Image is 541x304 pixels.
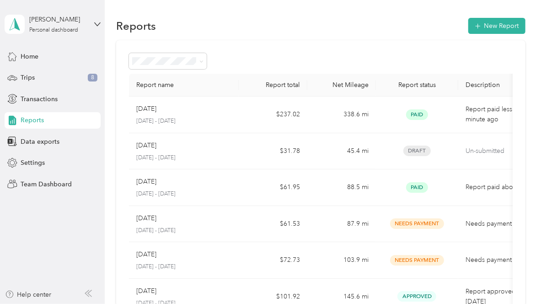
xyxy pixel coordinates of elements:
span: Needs Payment [390,255,444,266]
span: Draft [403,146,431,156]
p: [DATE] [136,177,156,187]
button: New Report [468,18,525,34]
p: [DATE] - [DATE] [136,227,231,235]
button: Help center [5,290,52,299]
th: Net Mileage [307,74,376,97]
td: $61.95 [239,169,307,206]
td: $237.02 [239,97,307,133]
th: Report total [239,74,307,97]
div: Personal dashboard [29,27,78,33]
span: Approved [397,291,436,302]
td: $61.53 [239,206,307,243]
p: [DATE] [136,250,156,260]
td: 103.9 mi [307,242,376,279]
td: 87.9 mi [307,206,376,243]
span: Needs Payment [390,218,444,229]
p: [DATE] [136,286,156,296]
span: Team Dashboard [21,179,72,189]
p: [DATE] - [DATE] [136,154,231,162]
iframe: Everlance-gr Chat Button Frame [490,253,541,304]
span: Settings [21,158,45,168]
td: $31.78 [239,133,307,170]
p: [DATE] - [DATE] [136,190,231,198]
span: Paid [406,109,428,120]
div: Report status [383,81,451,89]
span: Paid [406,182,428,193]
div: [PERSON_NAME] [29,15,86,24]
td: 338.6 mi [307,97,376,133]
td: 88.5 mi [307,169,376,206]
p: [DATE] - [DATE] [136,263,231,271]
td: $72.73 [239,242,307,279]
span: Data exports [21,137,59,147]
td: 45.4 mi [307,133,376,170]
h1: Reports [116,21,156,31]
p: [DATE] [136,213,156,223]
p: [DATE] [136,141,156,151]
